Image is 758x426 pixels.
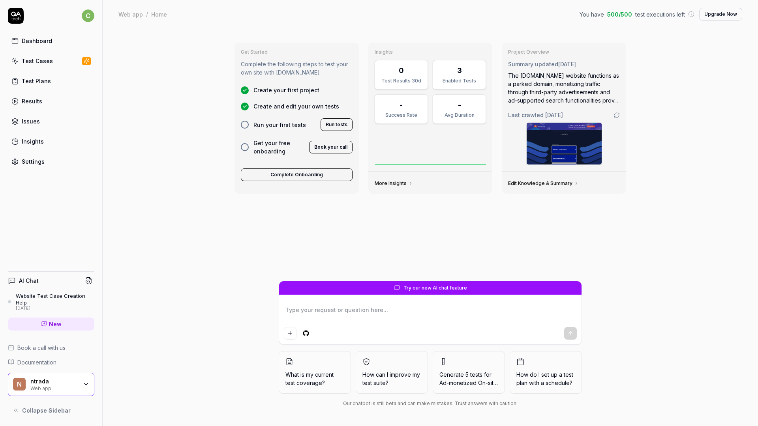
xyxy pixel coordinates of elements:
div: Test Results 30d [380,77,423,84]
a: Documentation [8,358,94,366]
div: Results [22,97,42,105]
span: Get your free onboarding [253,139,304,155]
h4: AI Chat [19,277,39,285]
div: The [DOMAIN_NAME] website functions as a parked domain, monetizing traffic through third-party ad... [508,71,620,105]
a: Test Cases [8,53,94,69]
span: Collapse Sidebar [22,406,71,415]
h3: Get Started [241,49,353,55]
div: Our chatbot is still beta and can make mistakes. Trust answers with caution. [279,400,582,407]
div: ntrada [30,378,78,385]
div: Test Cases [22,57,53,65]
div: Enabled Tests [438,77,481,84]
a: Test Plans [8,73,94,89]
div: 0 [399,65,404,76]
span: Book a call with us [17,344,66,352]
span: Run your first tests [253,121,306,129]
a: Insights [8,134,94,149]
button: Collapse Sidebar [8,402,94,418]
div: Dashboard [22,37,52,45]
button: Complete Onboarding [241,168,353,181]
span: Summary updated [508,61,558,67]
div: Web app [30,385,78,391]
button: What is my current test coverage? [279,351,351,394]
span: How do I set up a test plan with a schedule? [516,370,575,387]
a: Edit Knowledge & Summary [508,180,579,187]
span: 500 / 500 [607,10,632,19]
div: / [146,10,148,18]
a: Issues [8,114,94,129]
span: New [49,320,62,328]
span: Last crawled [508,111,563,119]
a: Run tests [321,120,353,128]
time: [DATE] [558,61,576,67]
p: Complete the following steps to test your own site with [DOMAIN_NAME] [241,60,353,77]
button: nntradaWeb app [8,373,94,396]
div: Web app [118,10,143,18]
div: Avg Duration [438,112,481,119]
span: Documentation [17,358,56,366]
a: Website Test Case Creation Help[DATE] [8,293,94,311]
a: Book your call [309,142,353,150]
a: Dashboard [8,33,94,49]
div: Website Test Case Creation Help [16,293,94,306]
span: c [82,9,94,22]
button: Run tests [321,118,353,131]
span: You have [580,10,604,19]
button: Add attachment [284,327,296,340]
div: Home [151,10,167,18]
h3: Project Overview [508,49,620,55]
span: Create and edit your own tests [253,102,339,110]
time: [DATE] [545,112,563,118]
a: New [8,318,94,331]
span: Create your first project [253,86,319,94]
span: n [13,378,26,390]
div: Insights [22,137,44,146]
div: Issues [22,117,40,125]
div: 3 [457,65,462,76]
img: Screenshot [527,123,602,164]
div: Settings [22,157,45,166]
div: Test Plans [22,77,51,85]
div: - [400,99,403,110]
div: [DATE] [16,306,94,311]
span: What is my current test coverage? [285,370,344,387]
button: Book your call [309,141,353,153]
button: How can I improve my test suite? [356,351,428,394]
button: Generate 5 tests forAd-monetized On-site Search Results [433,351,505,394]
a: More Insights [375,180,413,187]
span: Generate 5 tests for [439,370,498,387]
button: How do I set up a test plan with a schedule? [510,351,582,394]
span: Try our new AI chat feature [403,284,467,291]
span: Ad-monetized On-site Search Results [439,379,537,386]
button: c [82,8,94,24]
span: test executions left [635,10,685,19]
button: Upgrade Now [699,8,742,21]
a: Settings [8,154,94,169]
a: Book a call with us [8,344,94,352]
div: - [458,99,461,110]
a: Results [8,93,94,109]
div: Success Rate [380,112,423,119]
a: Go to crawling settings [614,112,620,118]
h3: Insights [375,49,486,55]
span: How can I improve my test suite? [362,370,421,387]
